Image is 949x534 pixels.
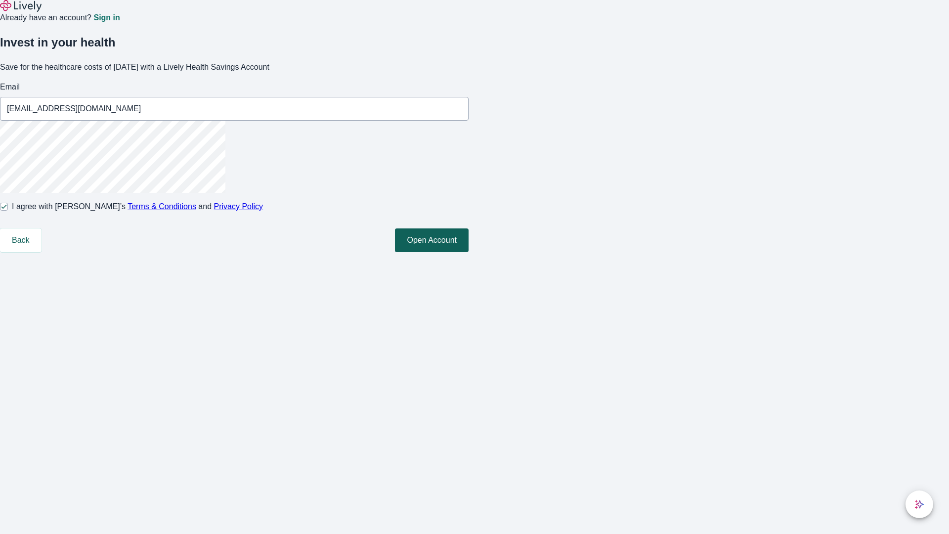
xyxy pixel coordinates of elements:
a: Terms & Conditions [128,202,196,211]
button: Open Account [395,228,469,252]
a: Sign in [93,14,120,22]
a: Privacy Policy [214,202,263,211]
button: chat [906,490,933,518]
svg: Lively AI Assistant [914,499,924,509]
span: I agree with [PERSON_NAME]’s and [12,201,263,213]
